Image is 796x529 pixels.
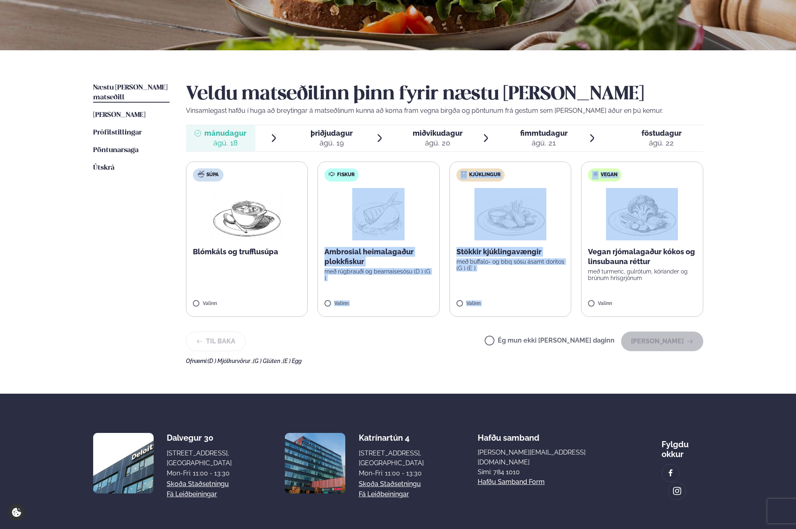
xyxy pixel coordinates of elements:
[167,489,217,499] a: Fá leiðbeiningar
[8,504,25,521] a: Cookie settings
[456,258,565,271] p: með buffalo- og bbq sósu ásamt doritos (G ) (E )
[662,433,703,459] div: Fylgdu okkur
[337,172,355,178] span: Fiskur
[642,138,682,148] div: ágú. 22
[204,138,246,148] div: ágú. 18
[253,358,283,364] span: (G ) Glúten ,
[324,247,433,267] p: Ambrosial heimalagaður plokkfiskur
[359,489,409,499] a: Fá leiðbeiningar
[469,172,501,178] span: Kjúklingur
[413,138,463,148] div: ágú. 20
[329,171,335,177] img: fish.svg
[206,172,219,178] span: Súpa
[592,171,599,177] img: Vegan.svg
[478,477,545,487] a: Hafðu samband form
[208,358,253,364] span: (D ) Mjólkurvörur ,
[93,164,114,171] span: Útskrá
[413,129,463,137] span: miðvikudagur
[93,84,168,101] span: Næstu [PERSON_NAME] matseðill
[606,188,678,240] img: Vegan.png
[669,482,686,500] a: image alt
[359,479,421,489] a: Skoða staðsetningu
[93,433,154,493] img: image alt
[359,448,424,468] div: [STREET_ADDRESS], [GEOGRAPHIC_DATA]
[93,110,145,120] a: [PERSON_NAME]
[642,129,682,137] span: föstudagur
[621,332,703,351] button: [PERSON_NAME]
[186,358,703,364] div: Ofnæmi:
[311,129,353,137] span: þriðjudagur
[193,247,301,257] p: Blómkáls og trufflusúpa
[167,468,232,478] div: Mon-Fri: 11:00 - 13:30
[167,448,232,468] div: [STREET_ADDRESS], [GEOGRAPHIC_DATA]
[198,171,204,177] img: soup.svg
[666,468,675,478] img: image alt
[93,128,142,138] a: Prófílstillingar
[93,112,145,119] span: [PERSON_NAME]
[474,188,546,240] img: Chicken-wings-legs.png
[93,129,142,136] span: Prófílstillingar
[186,83,703,106] h2: Veldu matseðilinn þinn fyrir næstu [PERSON_NAME]
[662,464,679,482] a: image alt
[588,268,696,281] p: með turmeric, gulrótum, kóríander og brúnum hrísgrjónum
[601,172,617,178] span: Vegan
[456,247,565,257] p: Stökkir kjúklingavængir
[324,268,433,281] p: með rúgbrauði og bearnaisesósu (D ) (G )
[167,479,229,489] a: Skoða staðsetningu
[93,163,114,173] a: Útskrá
[186,332,246,351] button: Til baka
[311,138,353,148] div: ágú. 19
[186,106,703,116] p: Vinsamlegast hafðu í huga að breytingar á matseðlinum kunna að koma fram vegna birgða og pöntunum...
[93,147,139,154] span: Pöntunarsaga
[93,146,139,155] a: Pöntunarsaga
[673,486,682,496] img: image alt
[520,129,568,137] span: fimmtudagur
[352,188,405,240] img: fish.png
[359,468,424,478] div: Mon-Fri: 11:00 - 13:30
[461,171,467,177] img: chicken.svg
[211,188,283,240] img: Soup.png
[285,433,345,493] img: image alt
[478,426,539,443] span: Hafðu samband
[588,247,696,267] p: Vegan rjómalagaður kókos og linsubauna réttur
[167,433,232,443] div: Dalvegur 30
[478,448,608,467] a: [PERSON_NAME][EMAIL_ADDRESS][DOMAIN_NAME]
[520,138,568,148] div: ágú. 21
[283,358,302,364] span: (E ) Egg
[204,129,246,137] span: mánudagur
[359,433,424,443] div: Katrínartún 4
[478,467,608,477] p: Sími: 784 1010
[93,83,170,103] a: Næstu [PERSON_NAME] matseðill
